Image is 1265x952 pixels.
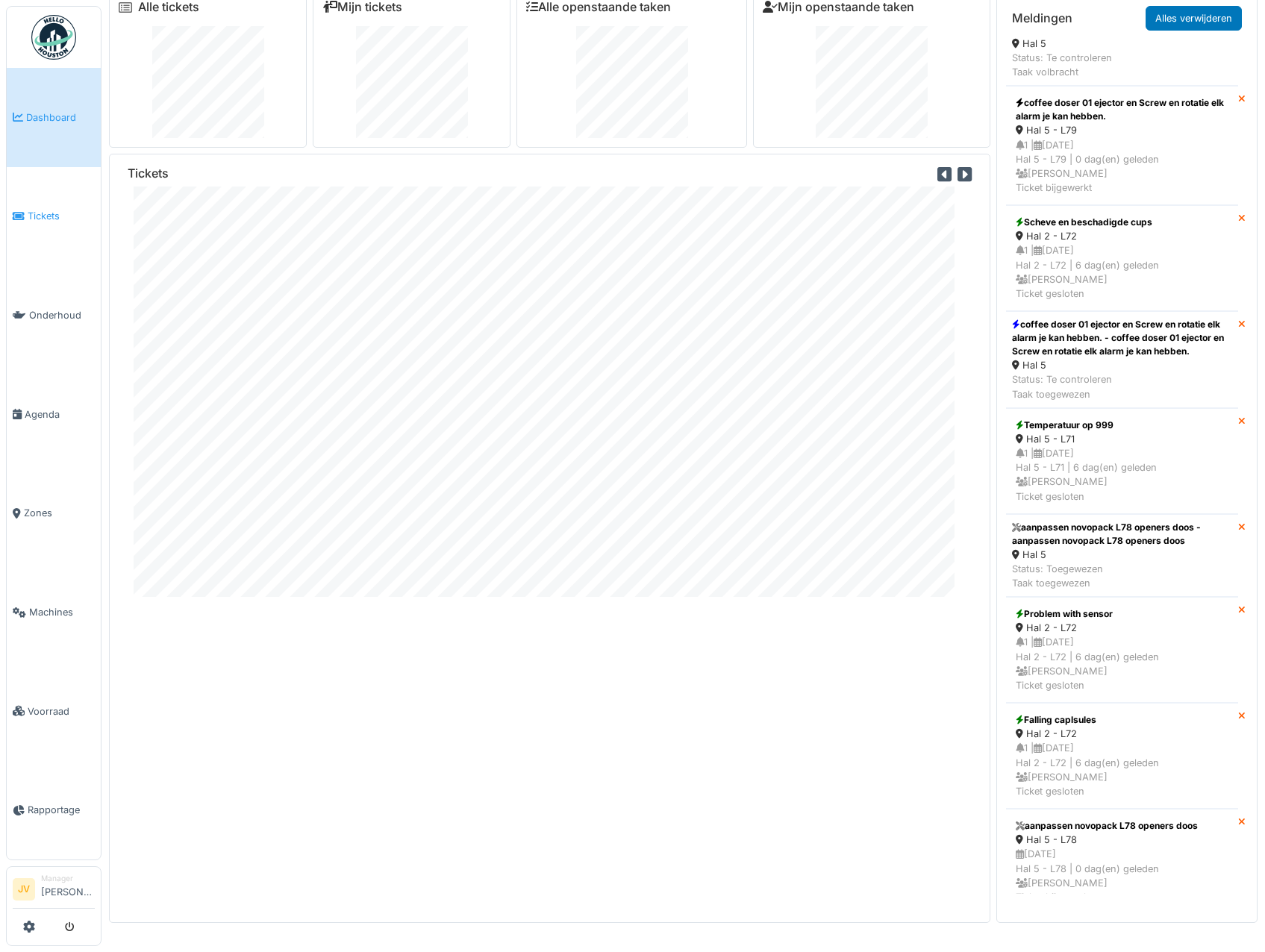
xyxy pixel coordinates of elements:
a: aanpassen novopack L78 openers doos - aanpassen novopack L78 openers doos Hal 5 Status: Toegeweze... [1006,514,1238,598]
div: Hal 5 - L71 [1016,432,1228,446]
span: Agenda [25,407,95,422]
div: 1 | [DATE] Hal 5 - L71 | 6 dag(en) geleden [PERSON_NAME] Ticket gesloten [1016,446,1228,504]
span: Machines [29,605,95,619]
div: aanpassen novopack L78 openers doos [1016,819,1228,833]
a: Scheve en beschadigde cups Hal 2 - L72 1 |[DATE]Hal 2 - L72 | 6 dag(en) geleden [PERSON_NAME]Tick... [1006,205,1238,311]
div: Status: Toegewezen Taak toegewezen [1012,562,1232,590]
div: Temperatuur op 999 [1016,419,1228,432]
a: aanpassen novopack L78 openers doos Hal 5 - L78 [DATE]Hal 5 - L78 | 0 dag(en) geleden [PERSON_NAM... [1006,809,1238,915]
div: Hal 2 - L72 [1016,727,1228,741]
a: Alles verwijderen [1146,6,1242,31]
div: coffee doser 01 ejector en Screw en rotatie elk alarm je kan hebben. [1016,96,1228,123]
a: coffee doser 01 ejector en Screw en rotatie elk alarm je kan hebben. - coffee doser 01 ejector en... [1006,311,1238,408]
div: Hal 5 - L79 [1016,123,1228,137]
div: Hal 2 - L72 [1016,229,1228,243]
div: Manager [41,873,95,884]
a: Voorraad [7,662,101,761]
div: 1 | [DATE] Hal 2 - L72 | 6 dag(en) geleden [PERSON_NAME] Ticket gesloten [1016,741,1228,798]
h6: Tickets [128,166,169,181]
div: 1 | [DATE] Hal 2 - L72 | 6 dag(en) geleden [PERSON_NAME] Ticket gesloten [1016,243,1228,301]
div: Hal 5 - L78 [1016,833,1228,847]
div: Status: Te controleren Taak toegewezen [1012,372,1232,401]
div: aanpassen novopack L78 openers doos - aanpassen novopack L78 openers doos [1012,521,1232,548]
a: Agenda [7,365,101,464]
a: Rapportage [7,761,101,860]
h6: Meldingen [1012,11,1072,25]
span: Voorraad [28,704,95,718]
span: Rapportage [28,803,95,817]
div: [DATE] Hal 5 - L78 | 0 dag(en) geleden [PERSON_NAME] Ticket bijgewerkt [1016,847,1228,904]
a: Zones [7,464,101,563]
div: Status: Te controleren Taak volbracht [1012,51,1232,79]
li: JV [13,878,35,901]
a: Machines [7,563,101,662]
div: Hal 2 - L72 [1016,621,1228,635]
a: Problem with sensor Hal 2 - L72 1 |[DATE]Hal 2 - L72 | 6 dag(en) geleden [PERSON_NAME]Ticket gesl... [1006,597,1238,703]
div: Hal 5 [1012,358,1232,372]
span: Zones [24,506,95,520]
a: JV Manager[PERSON_NAME] [13,873,95,909]
div: Hal 5 [1012,548,1232,562]
a: Falling caplsules Hal 2 - L72 1 |[DATE]Hal 2 - L72 | 6 dag(en) geleden [PERSON_NAME]Ticket gesloten [1006,703,1238,809]
span: Onderhoud [29,308,95,322]
span: Dashboard [26,110,95,125]
img: Badge_color-CXgf-gQk.svg [31,15,76,60]
div: coffee doser 01 ejector en Screw en rotatie elk alarm je kan hebben. - coffee doser 01 ejector en... [1012,318,1232,358]
a: Temperatuur op 999 Hal 5 - L71 1 |[DATE]Hal 5 - L71 | 6 dag(en) geleden [PERSON_NAME]Ticket gesloten [1006,408,1238,514]
a: Tickets [7,167,101,266]
div: Falling caplsules [1016,713,1228,727]
a: Onderhoud [7,266,101,365]
div: Hal 5 [1012,37,1232,51]
a: coffee doser 01 ejector en Screw en rotatie elk alarm je kan hebben. Hal 5 - L79 1 |[DATE]Hal 5 -... [1006,86,1238,205]
div: Problem with sensor [1016,607,1228,621]
div: Scheve en beschadigde cups [1016,216,1228,229]
span: Tickets [28,209,95,223]
div: 1 | [DATE] Hal 2 - L72 | 6 dag(en) geleden [PERSON_NAME] Ticket gesloten [1016,635,1228,692]
div: 1 | [DATE] Hal 5 - L79 | 0 dag(en) geleden [PERSON_NAME] Ticket bijgewerkt [1016,138,1228,195]
a: Dashboard [7,68,101,167]
li: [PERSON_NAME] [41,873,95,905]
